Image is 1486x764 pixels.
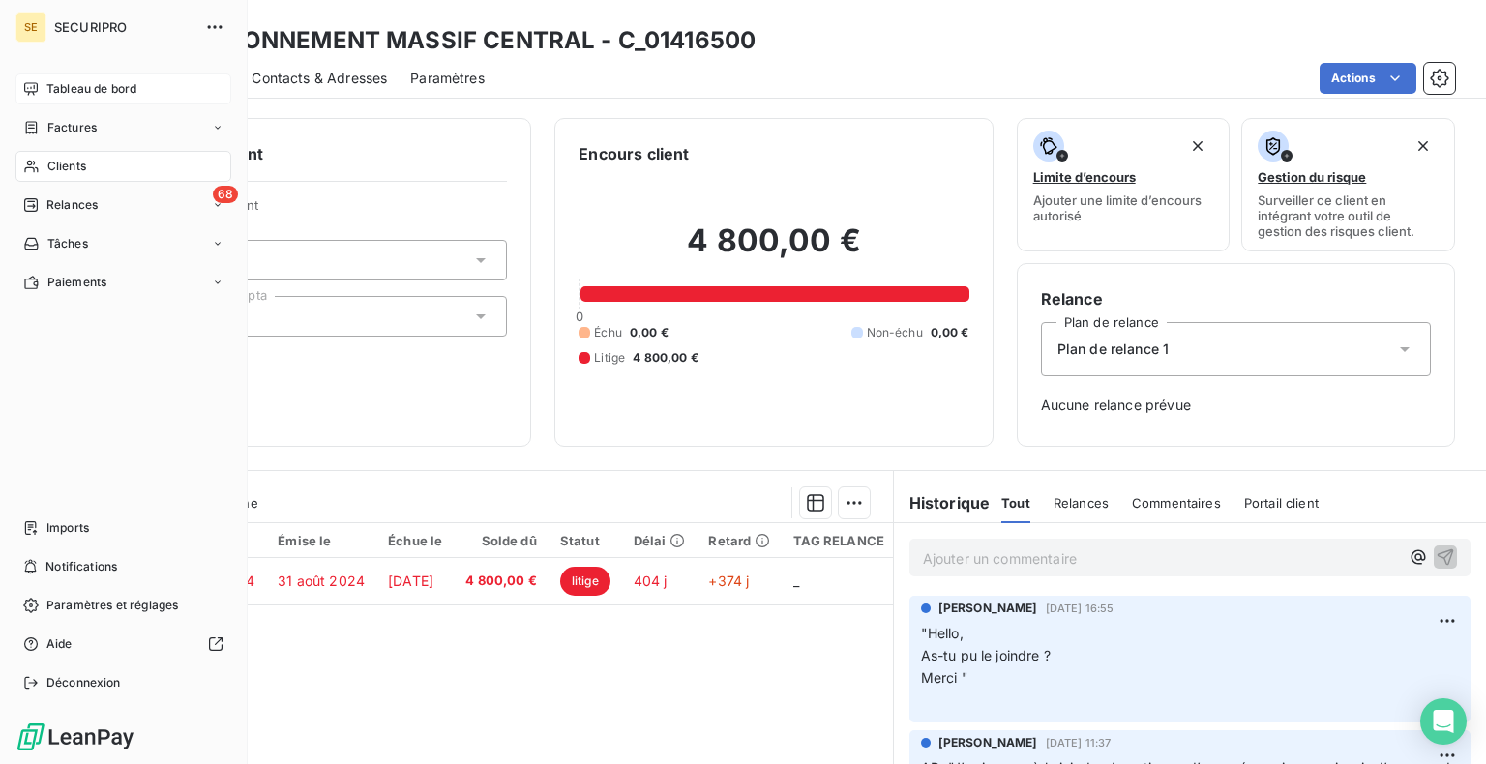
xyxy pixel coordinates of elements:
img: Logo LeanPay [15,721,135,752]
span: Contacts & Adresses [252,69,387,88]
span: 4 800,00 € [465,572,537,591]
span: Plan de relance 1 [1057,339,1170,359]
span: "Hello, [921,625,964,641]
button: Limite d’encoursAjouter une limite d’encours autorisé [1017,118,1231,251]
span: _ [793,573,799,589]
div: SE [15,12,46,43]
span: Relances [46,196,98,214]
span: +374 j [708,573,749,589]
span: 0,00 € [630,324,669,341]
span: Merci " [921,669,968,686]
span: 31 août 2024 [278,573,365,589]
span: Relances [1054,495,1109,511]
span: Échu [594,324,622,341]
span: Limite d’encours [1033,169,1136,185]
button: Actions [1320,63,1416,94]
span: Factures [47,119,97,136]
span: Portail client [1244,495,1319,511]
span: Aucune relance prévue [1041,396,1431,415]
div: Statut [560,533,610,548]
span: Tableau de bord [46,80,136,98]
div: Solde dû [465,533,537,548]
h6: Relance [1041,287,1431,310]
div: TAG RELANCE [793,533,907,548]
div: Open Intercom Messenger [1420,698,1467,745]
span: Notifications [45,558,117,575]
h3: ENVIRONNEMENT MASSIF CENTRAL - C_01416500 [170,23,756,58]
span: Gestion du risque [1258,169,1366,185]
div: Retard [708,533,770,548]
span: 4 800,00 € [633,349,698,367]
h2: 4 800,00 € [579,221,968,279]
span: Non-échu [867,324,923,341]
span: 404 j [634,573,668,589]
span: Aide [46,635,73,653]
span: litige [560,567,610,596]
div: Délai [634,533,686,548]
span: 0 [576,309,583,324]
h6: Informations client [117,142,507,165]
span: 68 [213,186,238,203]
span: Tâches [47,235,88,252]
span: Surveiller ce client en intégrant votre outil de gestion des risques client. [1258,192,1439,239]
a: Aide [15,629,231,660]
span: Propriétés Client [156,197,507,224]
span: [DATE] [388,573,433,589]
h6: Historique [894,491,991,514]
div: Échue le [388,533,442,548]
div: Émise le [278,533,365,548]
span: Paramètres [410,69,485,88]
span: Déconnexion [46,674,121,691]
span: Clients [47,158,86,175]
span: Paramètres et réglages [46,597,178,614]
button: Gestion du risqueSurveiller ce client en intégrant votre outil de gestion des risques client. [1241,118,1455,251]
span: SECURIPRO [54,19,193,35]
span: Paiements [47,274,106,291]
span: [PERSON_NAME] [938,734,1038,751]
span: Tout [1001,495,1030,511]
span: [DATE] 16:55 [1046,602,1114,614]
span: Litige [594,349,625,367]
span: Imports [46,519,89,537]
h6: Encours client [579,142,689,165]
span: As-tu pu le joindre ? [921,647,1051,663]
span: 0,00 € [931,324,969,341]
span: [PERSON_NAME] [938,600,1038,617]
span: Commentaires [1132,495,1221,511]
span: Ajouter une limite d’encours autorisé [1033,192,1214,223]
span: [DATE] 11:37 [1046,737,1112,749]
